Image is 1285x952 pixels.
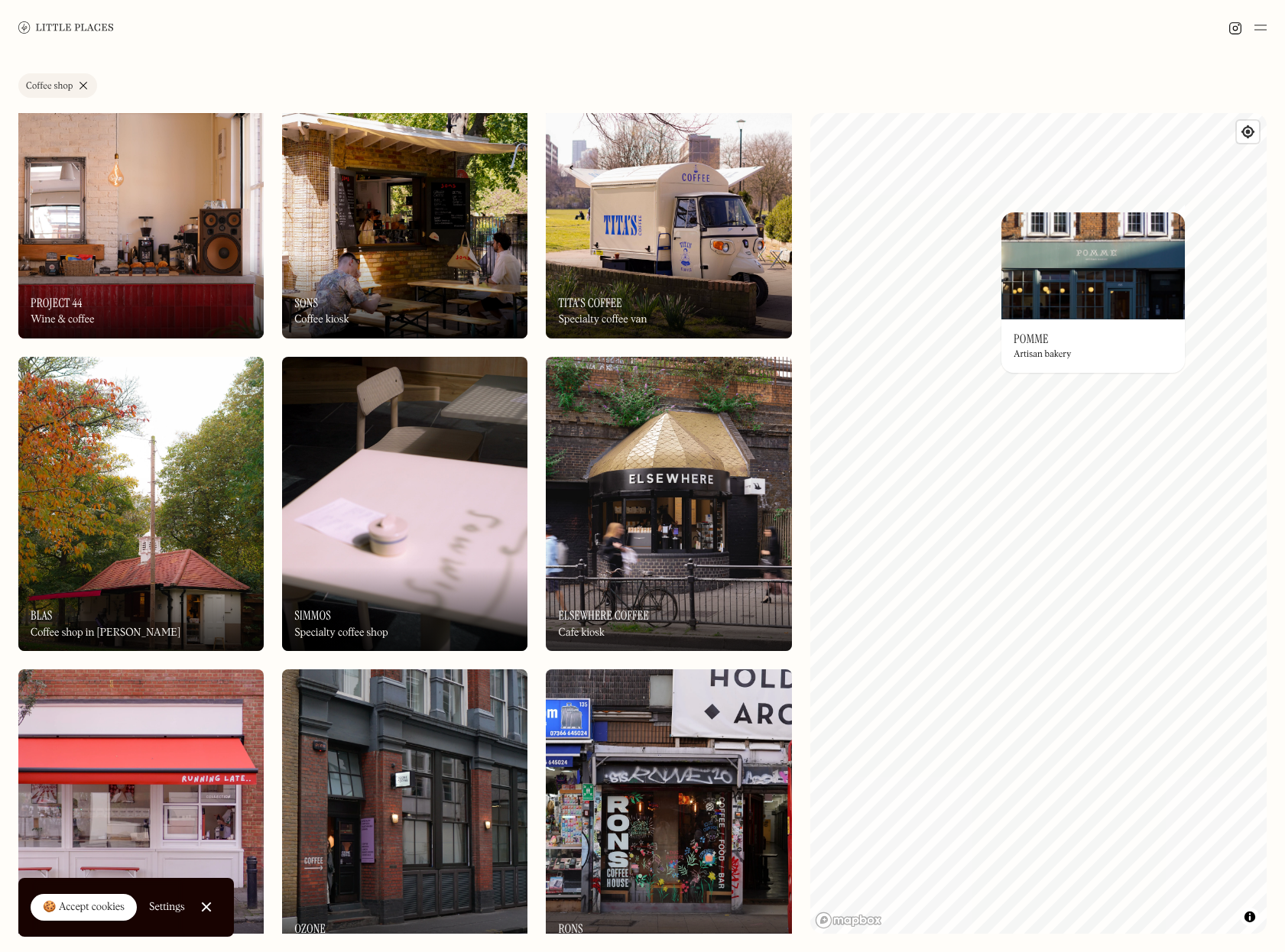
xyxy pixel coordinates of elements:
[149,902,185,912] div: Settings
[815,912,882,929] a: Mapbox homepage
[558,296,621,310] h3: Tita's Coffee
[1014,349,1071,360] div: Artisan bakery
[31,894,137,921] a: 🍪 Accept cookies
[31,608,53,623] h3: Blas
[282,44,527,338] img: Sons
[558,608,648,623] h3: Elsewhere Coffee
[1241,908,1259,926] button: Toggle attribution
[294,608,331,623] h3: Simmos
[294,313,349,326] div: Coffee kiosk
[18,44,264,338] a: Project 44Project 44Project 44Wine & coffee
[18,44,264,338] img: Project 44
[31,296,83,310] h3: Project 44
[558,627,605,640] div: Cafe kiosk
[282,357,527,651] a: SimmosSimmosSimmosSpecialty coffee shop
[1001,212,1185,373] a: PommePommePommeArtisan bakery
[31,313,94,326] div: Wine & coffee
[1014,332,1049,346] h3: Pomme
[206,907,206,908] div: Close Cookie Popup
[558,921,582,936] h3: Rons
[546,357,791,651] a: Elsewhere CoffeeElsewhere CoffeeElsewhere CoffeeCafe kiosk
[294,627,388,640] div: Specialty coffee shop
[191,892,222,922] a: Close Cookie Popup
[282,357,527,651] img: Simmos
[294,921,326,936] h3: Ozone
[810,113,1267,934] canvas: Map
[18,73,97,98] a: Coffee shop
[546,44,791,338] a: Tita's CoffeeTita's CoffeeTita's CoffeeSpecialty coffee van
[1001,212,1185,319] img: Pomme
[558,313,647,326] div: Specialty coffee van
[31,627,180,640] div: Coffee shop in [PERSON_NAME]
[18,357,264,651] a: BlasBlasBlasCoffee shop in [PERSON_NAME]
[546,357,791,651] img: Elsewhere Coffee
[26,82,73,91] div: Coffee shop
[1237,121,1259,143] button: Find my location
[1245,908,1254,925] span: Toggle attribution
[149,890,185,924] a: Settings
[294,296,318,310] h3: Sons
[18,357,264,651] img: Blas
[282,44,527,338] a: SonsSonsSonsCoffee kiosk
[546,44,791,338] img: Tita's Coffee
[43,900,125,915] div: 🍪 Accept cookies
